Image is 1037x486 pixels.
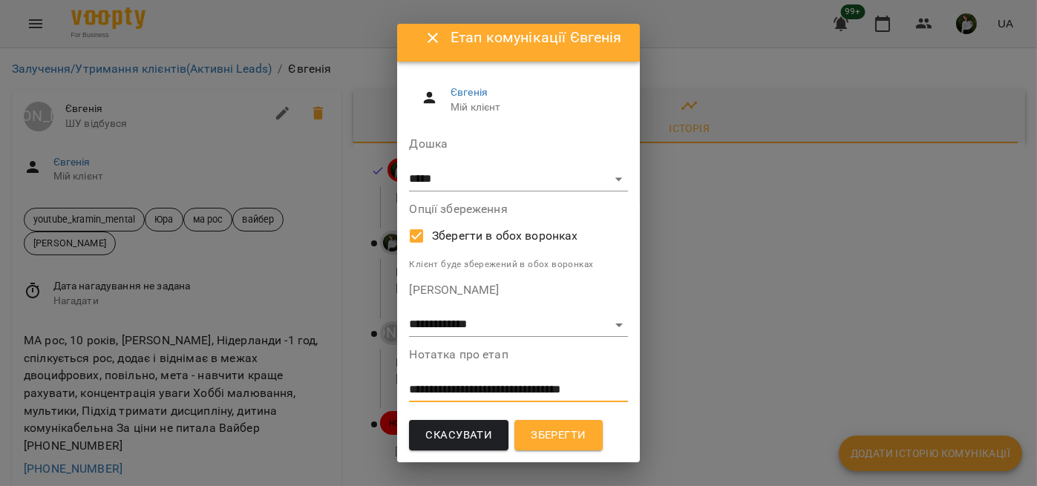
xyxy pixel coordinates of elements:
[415,20,451,56] button: Close
[514,420,602,451] button: Зберегти
[409,284,627,296] label: [PERSON_NAME]
[451,86,488,98] a: Євгенія
[409,138,627,150] label: Дошка
[425,426,492,445] span: Скасувати
[432,227,578,245] span: Зберегти в обох воронках
[451,26,622,49] h6: Етап комунікації Євгенія
[451,100,616,115] span: Мій клієнт
[409,349,627,361] label: Нотатка про етап
[531,426,586,445] span: Зберегти
[409,420,508,451] button: Скасувати
[409,203,627,215] label: Опції збереження
[409,257,627,272] p: Клієнт буде збережений в обох воронках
